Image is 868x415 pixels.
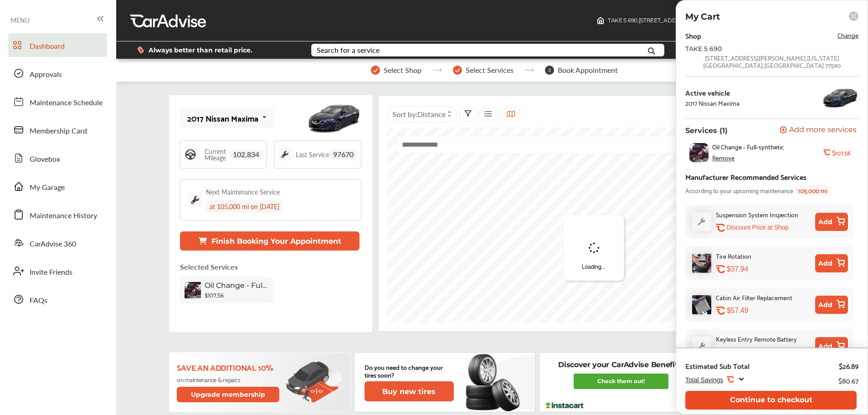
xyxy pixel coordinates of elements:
img: oil-change-thumb.jpg [185,282,201,298]
a: Buy new tires [365,381,456,401]
a: Dashboard [8,33,107,57]
span: Invite Friends [30,266,72,278]
img: stepper-arrow.e24c07c6.svg [524,68,534,72]
span: Total Savings [685,376,723,384]
b: $107.56 [832,149,851,156]
span: Approvals [30,69,62,81]
a: FAQs [8,287,107,311]
div: $37.94 [727,265,812,273]
span: Current Mileage [201,148,229,161]
div: $80.67 [838,374,858,386]
div: [STREET_ADDRESS][PERSON_NAME] , [US_STATE][GEOGRAPHIC_DATA] , [GEOGRAPHIC_DATA] 77590 [685,54,858,69]
button: Add [815,296,848,314]
span: CarAdvise 360 [30,238,76,250]
img: stepper-checkmark.b5569197.svg [371,66,380,75]
div: TAKE 5 690 [685,45,831,52]
img: cabin-air-filter-replacement-thumb.jpg [692,295,711,314]
div: Manufacturer Recommended Services [685,170,806,183]
a: Check them out! [574,374,668,389]
div: 2017 Nissan Maxima [685,99,740,107]
p: Save an additional 10% [177,362,281,372]
div: Search for a service [317,46,380,54]
button: Add more services [780,126,857,135]
div: 2017 Nissan Maxima [187,113,258,123]
div: Estimated Sub Total [685,361,750,370]
span: Always better than retail price. [149,47,252,53]
a: Glovebox [8,146,107,170]
span: My Garage [30,182,65,194]
span: Change [837,30,858,40]
span: Oil Change - Full-synthetic [205,281,268,290]
b: $107.56 [205,292,224,299]
img: mobile_10667_st0640_046.jpg [307,97,361,138]
a: Invite Friends [8,259,107,283]
div: $26.89 [839,361,858,370]
a: My Garage [8,174,107,198]
img: default_wrench_icon.d1a43860.svg [692,337,711,355]
span: Distance [417,109,446,119]
span: 105,000 mi [795,185,830,195]
div: Active vehicle [685,88,740,97]
span: 3 [545,66,554,75]
button: Finish Booking Your Appointment [180,231,360,251]
span: Add more services [789,126,857,135]
div: Cabin Air Filter Replacement [716,292,792,302]
span: Membership Card [30,125,87,137]
p: Do you need to change your tires soon? [365,363,454,379]
span: Maintenance Schedule [30,97,103,109]
span: Select Services [466,66,514,74]
span: FAQs [30,295,47,307]
img: instacart-logo.217963cc.svg [544,402,585,409]
span: MENU [10,16,30,24]
img: steering_logo [184,148,197,161]
p: on maintenance & repairs [177,376,281,383]
img: tire-rotation-thumb.jpg [692,254,711,273]
div: Loading... [564,215,624,281]
span: Book Appointment [558,66,618,74]
span: 102,834 [229,149,263,159]
span: Dashboard [30,41,65,52]
div: at 105,000 mi on [DATE] [206,200,283,213]
img: stepper-arrow.e24c07c6.svg [432,68,442,72]
img: new-tire.a0c7fe23.svg [465,350,525,415]
span: Maintenance History [30,210,97,222]
img: dollor_label_vector.a70140d1.svg [137,46,144,54]
span: According to your upcoming maintenance [685,185,793,195]
img: header-home-logo.8d720a4f.svg [597,17,604,24]
span: Last Service [296,151,329,158]
div: Remove [712,154,734,161]
a: Maintenance History [8,203,107,226]
p: Selected Services [180,261,238,272]
a: Maintenance Schedule [8,90,107,113]
div: Tire Rotation [716,251,751,261]
img: stepper-checkmark.b5569197.svg [453,66,462,75]
div: $57.49 [727,306,812,315]
img: maintenance_logo [188,193,202,207]
button: Buy new tires [365,381,454,401]
img: default_wrench_icon.d1a43860.svg [692,212,711,231]
button: Add [815,254,848,272]
span: Oil Change - Full-synthetic [712,143,784,150]
span: Select Shop [384,66,421,74]
span: Glovebox [30,154,60,165]
img: update-membership.81812027.svg [286,361,343,404]
span: Sort by : [392,109,446,119]
a: Add more services [780,126,858,135]
p: Services (1) [685,126,728,135]
a: Approvals [8,61,107,85]
div: Keyless Entry Remote Battery [716,333,797,344]
img: maintenance_logo [278,148,291,161]
canvas: Map [387,128,800,323]
button: Upgrade membership [177,387,280,402]
img: oil-change-thumb.jpg [689,143,709,162]
a: Membership Card [8,118,107,142]
button: Add [815,213,848,231]
a: CarAdvise 360 [8,231,107,255]
div: Next Maintenance Service [206,187,280,196]
span: 97670 [329,149,357,159]
p: Discover your CarAdvise Benefits! [558,360,683,370]
p: My Cart [685,11,720,22]
button: Add [815,337,848,355]
div: Suspension System Inspection [716,209,798,220]
div: Shop [685,29,701,41]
